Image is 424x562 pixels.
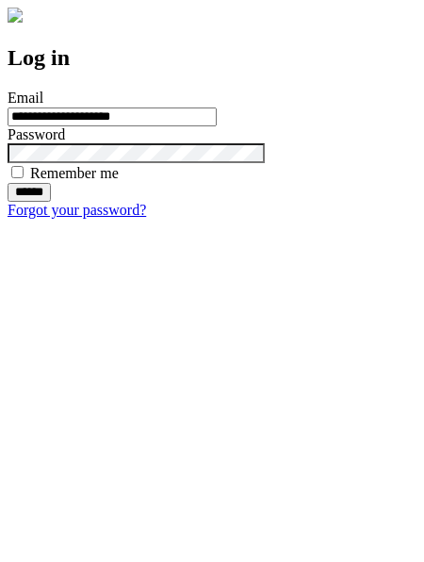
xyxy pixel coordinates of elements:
label: Password [8,126,65,142]
h2: Log in [8,45,416,71]
a: Forgot your password? [8,202,146,218]
label: Remember me [30,165,119,181]
img: logo-4e3dc11c47720685a147b03b5a06dd966a58ff35d612b21f08c02c0306f2b779.png [8,8,23,23]
label: Email [8,90,43,106]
